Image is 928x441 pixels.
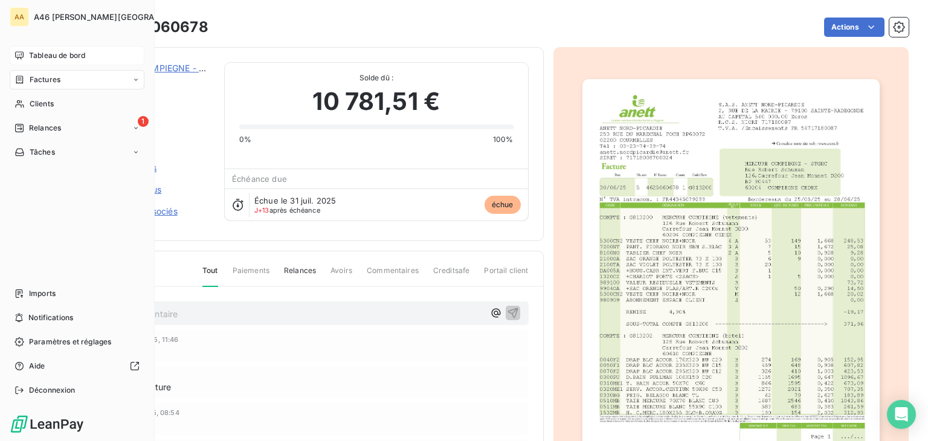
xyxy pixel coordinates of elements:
span: Paramètres et réglages [29,336,111,347]
span: Paiements [233,265,269,286]
span: J+13 [254,206,269,214]
h3: 4625060678 [113,16,208,38]
a: 1Relances [10,118,144,138]
span: Échue le 31 juil. 2025 [254,196,336,205]
span: après échéance [254,207,320,214]
span: Aide [29,361,45,372]
span: Relances [29,123,61,134]
span: échue [485,196,521,214]
button: Actions [824,18,884,37]
span: Clients [30,98,54,109]
span: Relances [284,265,316,286]
span: Portail client [484,265,528,286]
a: Tâches [10,143,144,162]
span: Solde dû : [239,72,513,83]
span: Tableau de bord [29,50,85,61]
span: 100% [493,134,514,145]
span: 10 781,51 € [312,83,440,120]
a: MERCURE COMPIEGNE - STGHC [95,63,228,73]
div: Open Intercom Messenger [887,400,916,429]
span: Échéance due [232,174,287,184]
div: AA [10,7,29,27]
span: A46 [PERSON_NAME][GEOGRAPHIC_DATA] [34,12,201,22]
span: Creditsafe [433,265,470,286]
span: 0% [239,134,251,145]
a: Imports [10,284,144,303]
span: Déconnexion [29,385,76,396]
span: Tout [202,265,218,287]
span: Factures [30,74,60,85]
a: Clients [10,94,144,114]
a: Aide [10,356,144,376]
a: Paramètres et réglages [10,332,144,352]
img: Logo LeanPay [10,414,85,434]
span: Notifications [28,312,73,323]
span: 1 [138,116,149,127]
span: Commentaires [367,265,419,286]
span: Tâches [30,147,55,158]
a: Factures [10,70,144,89]
a: Tableau de bord [10,46,144,65]
span: Imports [29,288,56,299]
span: Avoirs [330,265,352,286]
